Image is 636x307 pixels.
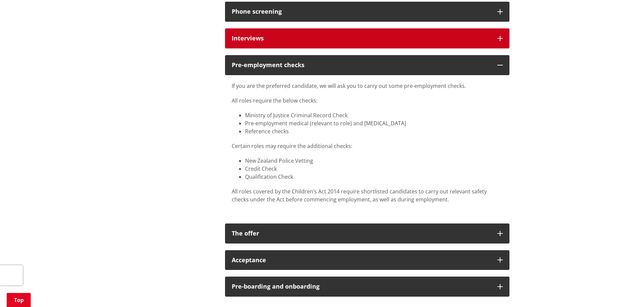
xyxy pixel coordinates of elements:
[232,142,503,150] p: Certain roles may require the additional checks:
[232,8,491,15] div: Phone screening
[232,283,491,290] div: Pre-boarding and onboarding
[232,82,503,90] p: If you are the preferred candidate, we will ask you to carry out some pre-employment checks.
[232,62,491,68] div: Pre-employment checks
[225,250,509,270] button: Acceptance
[7,293,31,307] a: Top
[225,2,509,22] button: Phone screening
[245,111,503,119] li: Ministry of Justice Criminal Record Check
[225,277,509,297] button: Pre-boarding and onboarding
[225,28,509,48] button: Interviews
[245,119,503,127] li: Pre-employment medical (relevant to role) and [MEDICAL_DATA]
[232,230,491,237] div: The offer
[245,127,503,135] li: Reference checks
[232,257,491,264] div: Acceptance
[232,187,503,203] p: All roles covered by the Children’s Act 2014 require shortlisted candidates to carry out relevant...
[245,157,503,165] li: New Zealand Police Vetting
[232,97,503,105] p: All roles require the below checks:
[225,55,509,75] button: Pre-employment checks
[232,35,491,42] div: Interviews
[225,223,509,244] button: The offer
[245,173,503,181] li: Qualification Check
[605,279,629,303] iframe: Messenger Launcher
[245,165,503,173] li: Credit Check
